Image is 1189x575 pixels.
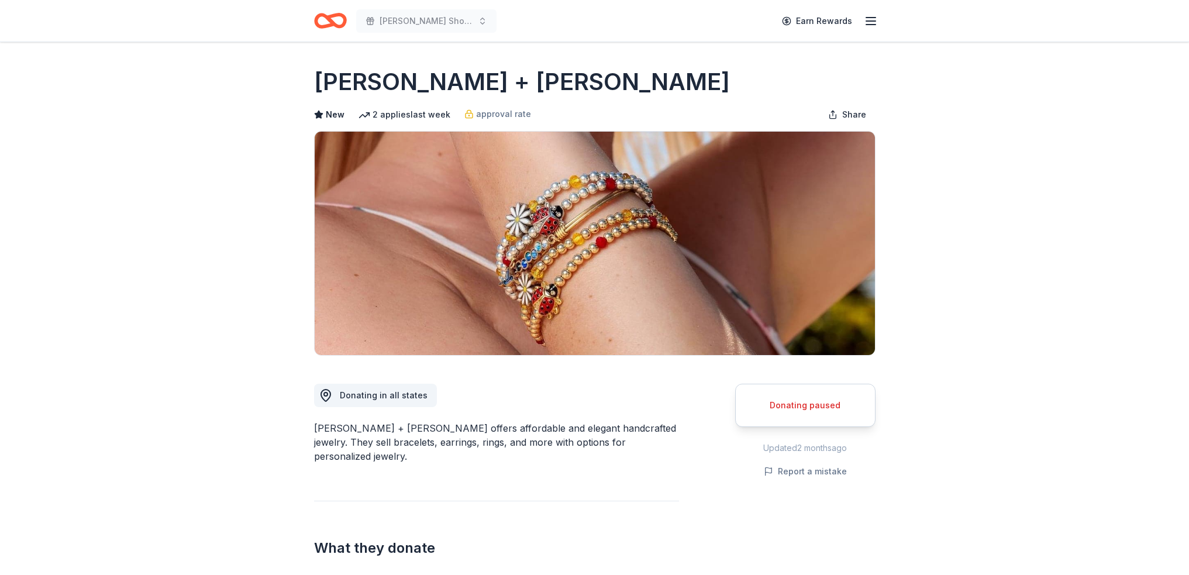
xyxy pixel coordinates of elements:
[356,9,497,33] button: [PERSON_NAME] Shooting Sports Annual Banquet
[340,390,428,400] span: Donating in all states
[735,441,876,455] div: Updated 2 months ago
[842,108,866,122] span: Share
[314,539,679,557] h2: What they donate
[750,398,861,412] div: Donating paused
[359,108,450,122] div: 2 applies last week
[315,132,875,355] img: Image for Luca + Danni
[764,464,847,478] button: Report a mistake
[464,107,531,121] a: approval rate
[775,11,859,32] a: Earn Rewards
[314,7,347,35] a: Home
[326,108,344,122] span: New
[380,14,473,28] span: [PERSON_NAME] Shooting Sports Annual Banquet
[476,107,531,121] span: approval rate
[819,103,876,126] button: Share
[314,66,730,98] h1: [PERSON_NAME] + [PERSON_NAME]
[314,421,679,463] div: [PERSON_NAME] + [PERSON_NAME] offers affordable and elegant handcrafted jewelry. They sell bracel...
